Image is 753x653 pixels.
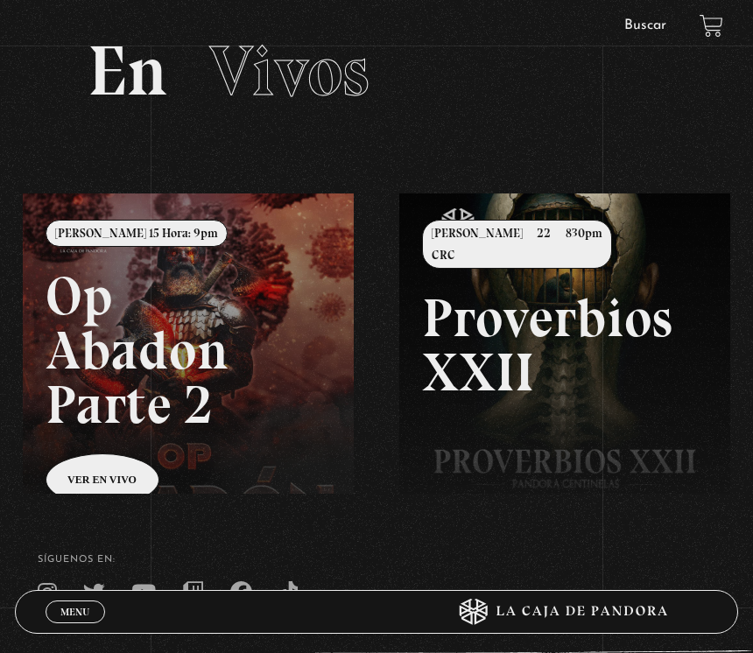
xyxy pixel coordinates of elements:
[60,607,89,617] span: Menu
[38,555,715,565] h4: SÍguenos en:
[624,18,666,32] a: Buscar
[88,36,666,106] h2: En
[209,29,369,113] span: Vivos
[700,14,723,38] a: View your shopping cart
[54,621,95,633] span: Cerrar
